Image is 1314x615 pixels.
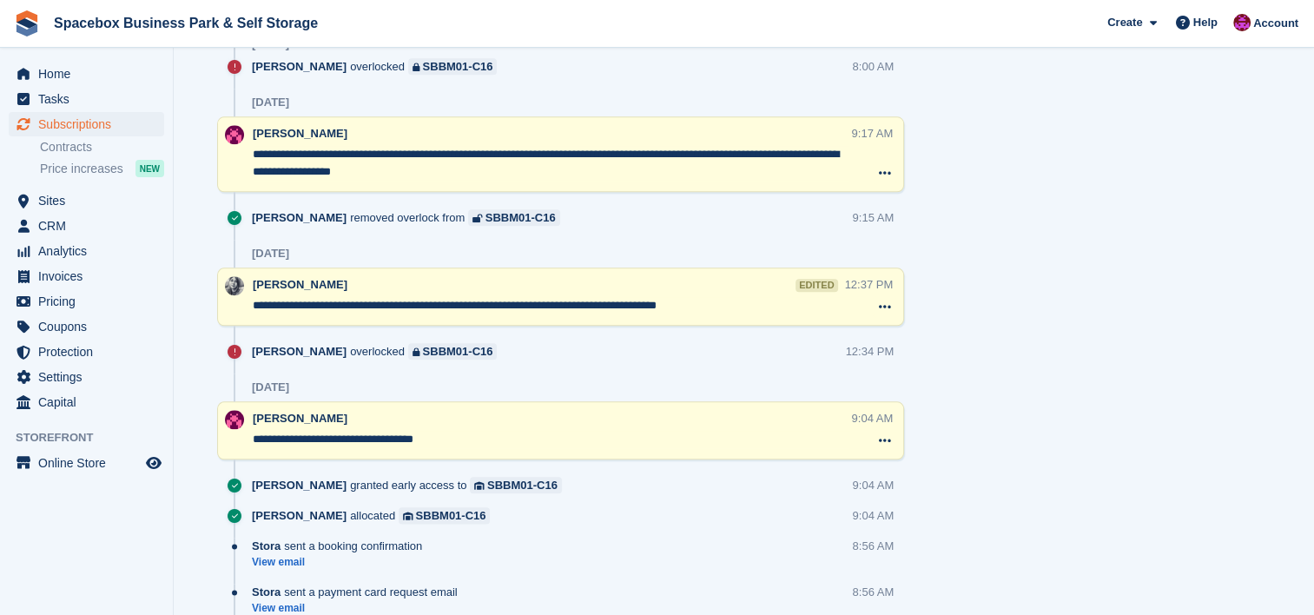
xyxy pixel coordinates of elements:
span: Account [1253,15,1298,32]
div: sent a payment card request email [252,584,466,600]
img: Avishka Chauhan [225,125,244,144]
span: Price increases [40,161,123,177]
a: SBBM01-C16 [408,58,497,75]
a: View email [252,555,431,570]
div: 9:04 AM [851,410,893,427]
a: menu [9,340,164,364]
div: sent a booking confirmation [252,538,431,554]
a: SBBM01-C16 [470,477,561,493]
a: SBBM01-C16 [468,209,559,226]
a: menu [9,112,164,136]
img: Avishka Chauhan [225,410,244,429]
div: overlocked [252,58,505,75]
span: [PERSON_NAME] [252,58,347,75]
span: Help [1193,14,1218,31]
a: menu [9,451,164,475]
span: Invoices [38,264,142,288]
div: overlocked [252,343,505,360]
div: NEW [135,160,164,177]
a: menu [9,214,164,238]
div: [DATE] [252,380,289,394]
a: menu [9,62,164,86]
a: menu [9,264,164,288]
div: 9:04 AM [852,477,894,493]
a: Price increases NEW [40,159,164,178]
span: Stora [252,584,281,600]
a: menu [9,365,164,389]
div: [DATE] [252,96,289,109]
a: menu [9,314,164,339]
div: 8:00 AM [852,58,894,75]
div: allocated [252,507,499,524]
span: [PERSON_NAME] [252,507,347,524]
div: SBBM01-C16 [423,58,493,75]
span: [PERSON_NAME] [253,412,347,425]
div: SBBM01-C16 [485,209,556,226]
div: 8:56 AM [852,538,894,554]
div: SBBM01-C16 [423,343,493,360]
span: Protection [38,340,142,364]
span: Subscriptions [38,112,142,136]
div: 9:17 AM [851,125,893,142]
div: removed overlock from [252,209,569,226]
span: [PERSON_NAME] [253,127,347,140]
span: [PERSON_NAME] [252,209,347,226]
span: Online Store [38,451,142,475]
div: edited [796,279,837,292]
a: menu [9,390,164,414]
div: 9:15 AM [852,209,894,226]
div: 8:56 AM [852,584,894,600]
span: Stora [252,538,281,554]
span: Tasks [38,87,142,111]
a: Preview store [143,453,164,473]
img: Shitika Balanath [1233,14,1251,31]
span: Settings [38,365,142,389]
div: 9:04 AM [852,507,894,524]
span: [PERSON_NAME] [253,278,347,291]
div: SBBM01-C16 [487,477,558,493]
span: Storefront [16,429,173,446]
div: 12:37 PM [845,276,894,293]
a: SBBM01-C16 [408,343,497,360]
span: Sites [38,188,142,213]
a: menu [9,239,164,263]
span: Coupons [38,314,142,339]
div: SBBM01-C16 [416,507,486,524]
span: Pricing [38,289,142,314]
span: Home [38,62,142,86]
a: Spacebox Business Park & Self Storage [47,9,325,37]
a: Contracts [40,139,164,155]
span: Create [1107,14,1142,31]
img: stora-icon-8386f47178a22dfd0bd8f6a31ec36ba5ce8667c1dd55bd0f319d3a0aa187defe.svg [14,10,40,36]
span: [PERSON_NAME] [252,477,347,493]
div: granted early access to [252,477,571,493]
div: [DATE] [252,247,289,261]
span: [PERSON_NAME] [252,343,347,360]
span: Analytics [38,239,142,263]
img: SUDIPTA VIRMANI [225,276,244,295]
a: menu [9,289,164,314]
div: 12:34 PM [846,343,895,360]
a: menu [9,87,164,111]
a: menu [9,188,164,213]
span: CRM [38,214,142,238]
span: Capital [38,390,142,414]
a: SBBM01-C16 [399,507,490,524]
